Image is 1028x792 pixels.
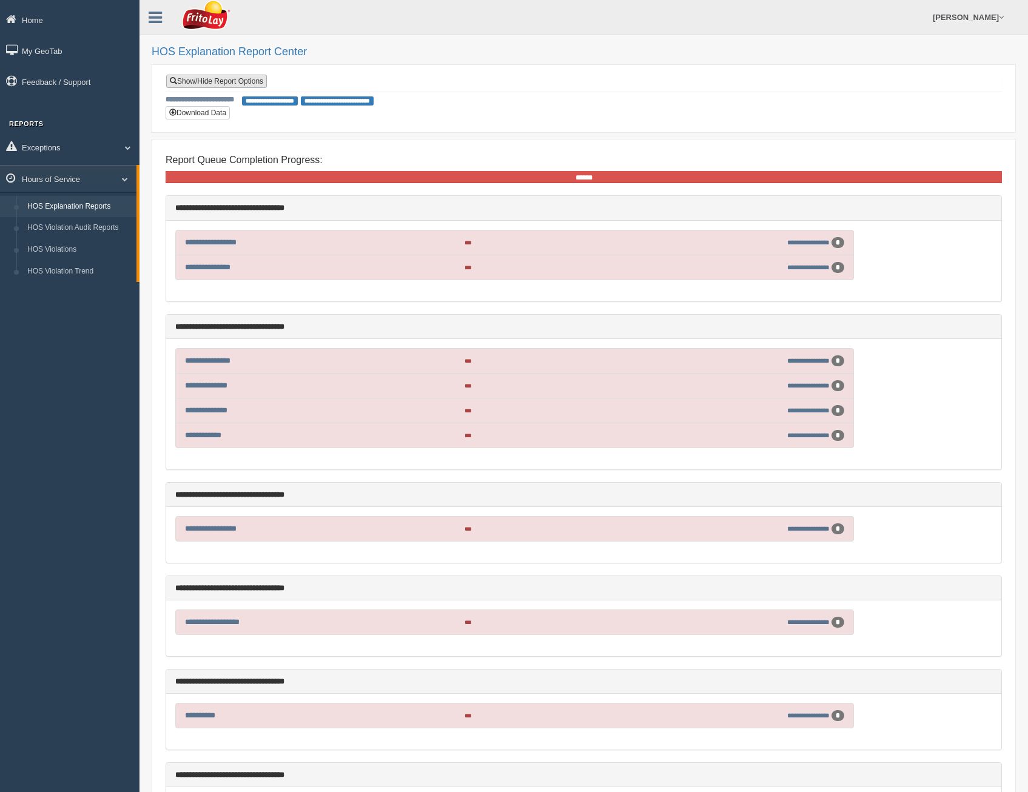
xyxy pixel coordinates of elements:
h4: Report Queue Completion Progress: [166,155,1002,166]
a: HOS Violation Audit Reports [22,217,136,239]
a: Show/Hide Report Options [166,75,267,88]
h2: HOS Explanation Report Center [152,46,1016,58]
button: Download Data [166,106,230,119]
a: HOS Violation Trend [22,261,136,283]
a: HOS Violations [22,239,136,261]
a: HOS Explanation Reports [22,196,136,218]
